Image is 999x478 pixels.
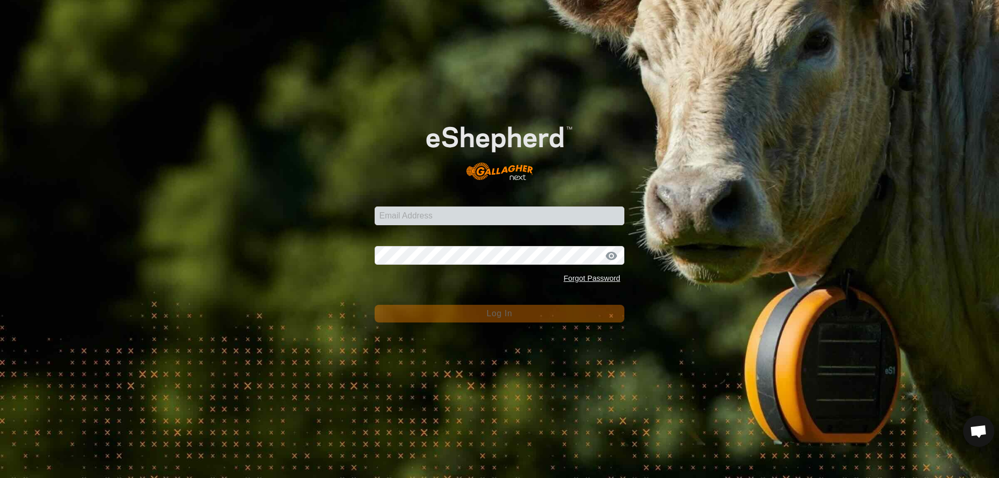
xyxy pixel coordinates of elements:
div: Open chat [963,416,994,447]
span: Log In [486,309,512,318]
img: E-shepherd Logo [400,106,599,191]
input: Email Address [375,206,624,225]
button: Log In [375,305,624,322]
a: Forgot Password [563,274,620,282]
